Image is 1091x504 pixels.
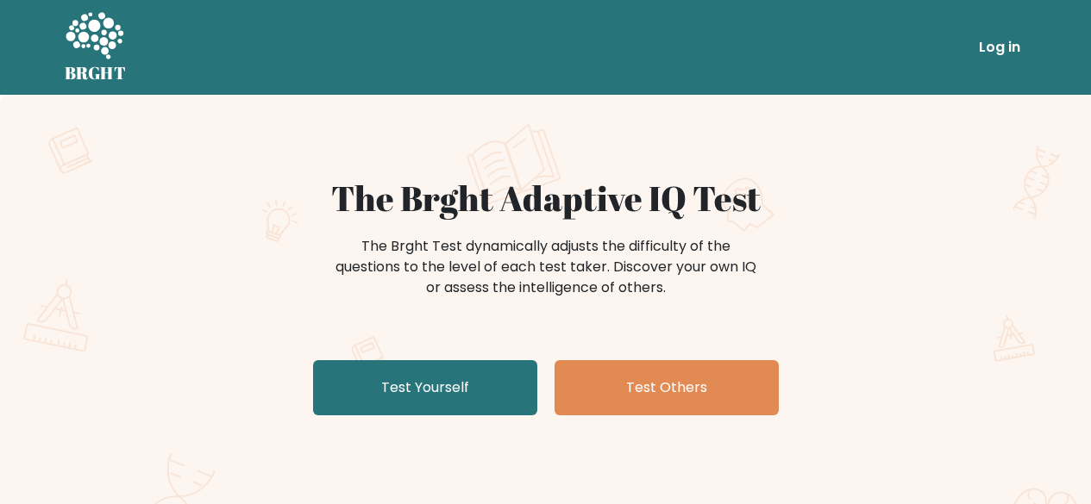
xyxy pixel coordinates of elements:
a: BRGHT [65,7,127,88]
a: Test Yourself [313,360,537,415]
h5: BRGHT [65,63,127,84]
h1: The Brght Adaptive IQ Test [125,177,967,219]
a: Test Others [555,360,779,415]
div: The Brght Test dynamically adjusts the difficulty of the questions to the level of each test take... [330,236,762,298]
a: Log in [972,30,1027,65]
